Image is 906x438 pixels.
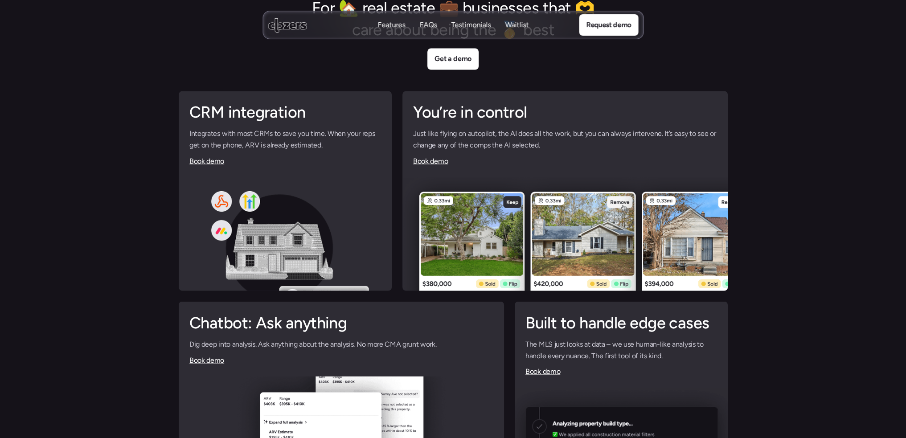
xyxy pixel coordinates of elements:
[451,20,491,30] a: TestimonialsTestimonials
[525,338,717,361] p: The MLS just looks at data – we use human-like analysis to handle every nuance. The first tool of...
[579,14,638,36] a: Request demo
[419,20,437,30] p: FAQs
[413,102,717,123] h2: You’re in control
[189,102,381,123] h2: CRM integration
[525,367,560,375] a: Book demo
[586,19,631,31] p: Request demo
[451,20,491,30] p: Testimonials
[189,338,493,350] p: Dig deep into analysis. Ask anything about the analysis. No more CMA grunt work.
[189,156,224,165] a: Book demo
[377,20,405,30] p: Features
[377,20,405,30] a: FeaturesFeatures
[525,312,717,334] h2: Built to handle edge cases
[505,30,529,40] p: Waitlist
[505,20,529,30] a: WaitlistWaitlist
[505,20,529,30] p: Waitlist
[189,128,381,151] p: Integrates with most CRMs to save you time. When your reps get on the phone, ARV is already estim...
[435,53,471,65] p: Get a demo
[419,20,437,30] a: FAQsFAQs
[427,48,479,70] a: Get a demo
[413,156,448,165] a: Book demo
[451,30,491,40] p: Testimonials
[189,356,224,364] a: Book demo
[377,30,405,40] p: Features
[413,128,717,151] p: Just like flying on autopilot, the AI does all the work, but you can always intervene. It’s easy ...
[189,312,493,334] h2: Chatbot: Ask anything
